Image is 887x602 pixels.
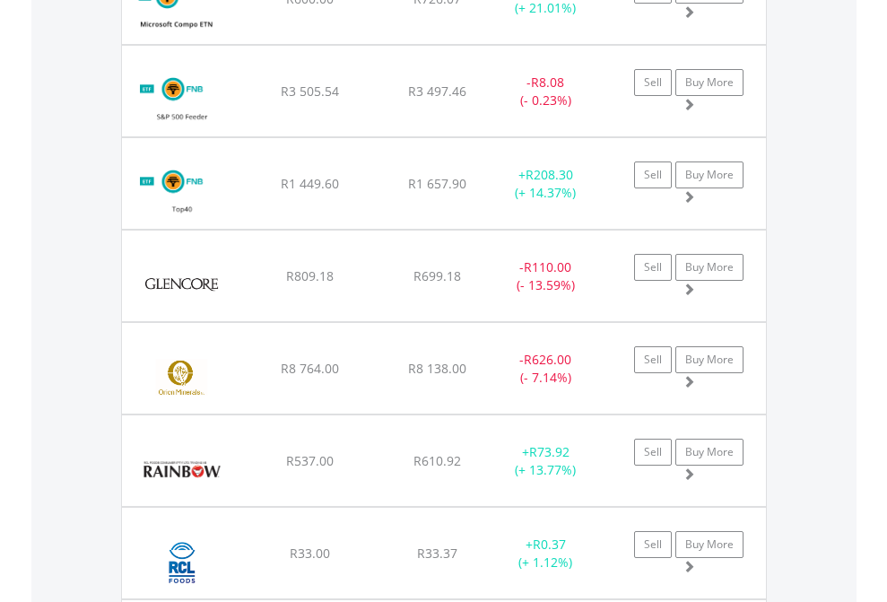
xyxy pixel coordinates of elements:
[131,438,234,502] img: EQU.ZA.RBO.png
[634,69,672,96] a: Sell
[531,74,564,91] span: R8.08
[675,161,744,188] a: Buy More
[131,161,234,224] img: EQU.ZA.FNBT40.png
[417,545,457,562] span: R33.37
[490,258,602,294] div: - (- 13.59%)
[281,83,339,100] span: R3 505.54
[413,452,461,469] span: R610.92
[490,536,602,571] div: + (+ 1.12%)
[131,68,234,132] img: EQU.ZA.FNB500.png
[529,443,570,460] span: R73.92
[675,531,744,558] a: Buy More
[524,258,571,275] span: R110.00
[413,267,461,284] span: R699.18
[131,530,232,594] img: EQU.ZA.RCL.png
[408,175,466,192] span: R1 657.90
[408,83,466,100] span: R3 497.46
[634,439,672,466] a: Sell
[634,531,672,558] a: Sell
[281,360,339,377] span: R8 764.00
[675,254,744,281] a: Buy More
[634,254,672,281] a: Sell
[524,351,571,368] span: R626.00
[490,443,602,479] div: + (+ 13.77%)
[286,452,334,469] span: R537.00
[634,161,672,188] a: Sell
[634,346,672,373] a: Sell
[526,166,573,183] span: R208.30
[675,439,744,466] a: Buy More
[675,346,744,373] a: Buy More
[408,360,466,377] span: R8 138.00
[131,345,232,409] img: EQU.ZA.ORN.png
[675,69,744,96] a: Buy More
[490,74,602,109] div: - (- 0.23%)
[281,175,339,192] span: R1 449.60
[490,166,602,202] div: + (+ 14.37%)
[290,545,330,562] span: R33.00
[131,253,232,317] img: EQU.ZA.GLN.png
[286,267,334,284] span: R809.18
[490,351,602,387] div: - (- 7.14%)
[533,536,566,553] span: R0.37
